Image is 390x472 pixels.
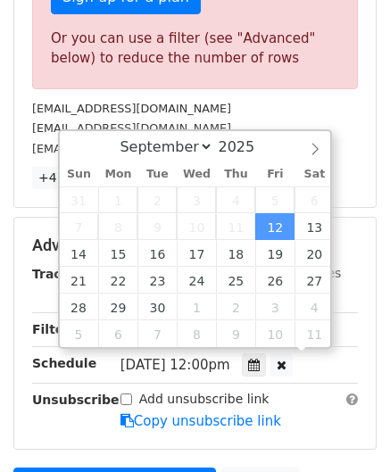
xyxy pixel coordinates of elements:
span: October 2, 2025 [216,294,255,320]
span: Sun [60,169,99,180]
span: September 3, 2025 [177,186,216,213]
span: September 10, 2025 [177,213,216,240]
span: September 27, 2025 [295,267,334,294]
span: September 18, 2025 [216,240,255,267]
label: Add unsubscribe link [139,390,270,409]
span: September 23, 2025 [137,267,177,294]
span: October 4, 2025 [295,294,334,320]
span: September 26, 2025 [255,267,295,294]
span: September 12, 2025 [255,213,295,240]
a: Copy unsubscribe link [120,413,281,429]
span: September 19, 2025 [255,240,295,267]
span: September 15, 2025 [98,240,137,267]
span: September 28, 2025 [60,294,99,320]
span: Thu [216,169,255,180]
span: Tue [137,169,177,180]
strong: Filters [32,322,78,336]
input: Year [213,138,278,155]
span: September 22, 2025 [98,267,137,294]
span: September 5, 2025 [255,186,295,213]
div: Or you can use a filter (see "Advanced" below) to reduce the number of rows [51,29,339,69]
span: September 29, 2025 [98,294,137,320]
span: October 11, 2025 [295,320,334,347]
span: August 31, 2025 [60,186,99,213]
span: September 20, 2025 [295,240,334,267]
span: September 25, 2025 [216,267,255,294]
span: October 10, 2025 [255,320,295,347]
small: [EMAIL_ADDRESS][PERSON_NAME][DOMAIN_NAME] [32,142,326,155]
strong: Tracking [32,267,92,281]
span: October 6, 2025 [98,320,137,347]
span: September 2, 2025 [137,186,177,213]
span: Fri [255,169,295,180]
a: +47 more [32,167,107,189]
span: October 8, 2025 [177,320,216,347]
h5: Advanced [32,236,358,255]
span: September 30, 2025 [137,294,177,320]
small: [EMAIL_ADDRESS][DOMAIN_NAME] [32,121,231,135]
span: September 8, 2025 [98,213,137,240]
span: September 6, 2025 [295,186,334,213]
span: October 5, 2025 [60,320,99,347]
span: October 3, 2025 [255,294,295,320]
span: September 24, 2025 [177,267,216,294]
span: Wed [177,169,216,180]
span: Mon [98,169,137,180]
span: September 16, 2025 [137,240,177,267]
span: September 21, 2025 [60,267,99,294]
span: October 9, 2025 [216,320,255,347]
span: October 7, 2025 [137,320,177,347]
span: September 11, 2025 [216,213,255,240]
iframe: Chat Widget [301,386,390,472]
span: September 17, 2025 [177,240,216,267]
small: [EMAIL_ADDRESS][DOMAIN_NAME] [32,102,231,115]
span: September 9, 2025 [137,213,177,240]
span: September 14, 2025 [60,240,99,267]
span: Sat [295,169,334,180]
strong: Schedule [32,356,96,370]
span: October 1, 2025 [177,294,216,320]
span: September 7, 2025 [60,213,99,240]
span: September 4, 2025 [216,186,255,213]
span: September 13, 2025 [295,213,334,240]
span: [DATE] 12:00pm [120,357,230,373]
strong: Unsubscribe [32,393,120,407]
span: September 1, 2025 [98,186,137,213]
